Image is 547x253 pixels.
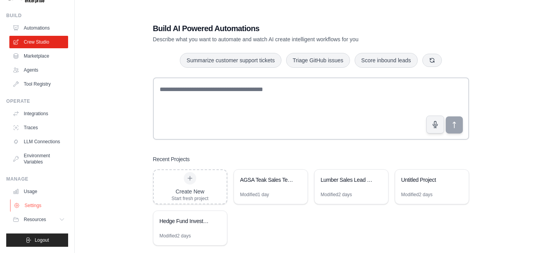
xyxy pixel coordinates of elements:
div: Manage [6,176,68,182]
a: LLM Connections [9,135,68,148]
div: Untitled Project [401,176,455,184]
div: AGSA Teak Sales Team [240,176,294,184]
button: Logout [6,234,68,247]
a: Automations [9,22,68,34]
a: Environment Variables [9,149,68,168]
a: Marketplace [9,50,68,62]
div: Modified 2 days [160,233,191,239]
a: Usage [9,185,68,198]
a: Agents [9,64,68,76]
h3: Recent Projects [153,155,190,163]
a: Traces [9,121,68,134]
button: Resources [9,213,68,226]
div: Operate [6,98,68,104]
p: Describe what you want to automate and watch AI create intelligent workflows for you [153,35,415,43]
iframe: Chat Widget [508,216,547,253]
div: Lumber Sales Lead Generation Team [321,176,374,184]
button: Triage GitHub issues [286,53,350,68]
div: Widget de chat [508,216,547,253]
div: Modified 2 days [321,192,352,198]
a: Tool Registry [9,78,68,90]
button: Summarize customer support tickets [180,53,281,68]
div: Modified 2 days [401,192,433,198]
a: Crew Studio [9,36,68,48]
div: Start fresh project [172,195,209,202]
span: Resources [24,216,46,223]
div: Hedge Fund Investment Team [160,217,213,225]
h1: Build AI Powered Automations [153,23,415,34]
div: Modified 1 day [240,192,269,198]
div: Build [6,12,68,19]
span: Logout [35,237,49,243]
button: Score inbound leads [355,53,418,68]
button: Click to speak your automation idea [426,116,444,134]
button: Get new suggestions [422,54,442,67]
a: Integrations [9,107,68,120]
div: Create New [172,188,209,195]
a: Settings [10,199,69,212]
